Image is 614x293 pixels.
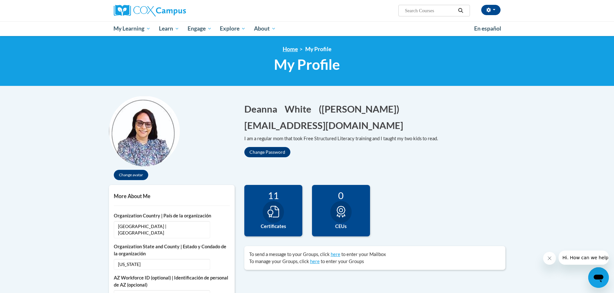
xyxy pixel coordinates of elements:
button: Change Password [244,147,290,157]
a: Home [283,46,298,52]
label: Certificates [249,223,297,230]
span: to enter your Groups [321,259,364,264]
button: Search [456,7,465,14]
span: My Profile [305,46,331,52]
a: Explore [216,21,250,36]
a: En español [470,22,505,35]
button: Edit email address [244,119,407,132]
label: CEUs [317,223,365,230]
a: About [250,21,280,36]
h5: More About Me [114,193,230,199]
span: Learn [159,25,179,32]
a: here [331,252,340,257]
button: Change avatar [114,170,148,180]
label: Organization Country | País de la organización [114,212,230,219]
a: Learn [155,21,183,36]
span: En español [474,25,501,32]
label: AZ Workforce ID (optional) | Identificación de personal de AZ (opcional) [114,274,230,288]
span: My Profile [274,56,340,73]
div: Main menu [104,21,510,36]
div: 11 [249,190,297,201]
a: My Learning [110,21,155,36]
span: Hi. How can we help? [4,5,52,10]
a: here [310,259,320,264]
span: Explore [220,25,246,32]
span: Engage [188,25,212,32]
span: To manage your Groups, click [249,259,309,264]
label: Organization State and County | Estado y Condado de la organización [114,243,230,257]
div: Click to change the profile picture [109,96,180,167]
iframe: Message from company [559,251,609,265]
button: Edit first name [244,102,281,115]
div: 0 [317,190,365,201]
img: profile avatar [109,96,180,167]
span: [GEOGRAPHIC_DATA] | [GEOGRAPHIC_DATA] [114,221,210,238]
button: Edit screen name [319,102,404,115]
span: About [254,25,276,32]
span: To send a message to your Groups, click [249,252,330,257]
button: Edit last name [285,102,316,115]
iframe: Button to launch messaging window [588,267,609,288]
span: to enter your Mailbox [341,252,386,257]
iframe: Close message [543,252,556,265]
button: Edit biography [244,135,442,142]
img: Cox Campus [114,5,186,16]
button: Account Settings [481,5,501,15]
input: Search Courses [404,7,456,14]
a: Engage [183,21,216,36]
span: [US_STATE] [114,259,210,270]
span: My Learning [113,25,151,32]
